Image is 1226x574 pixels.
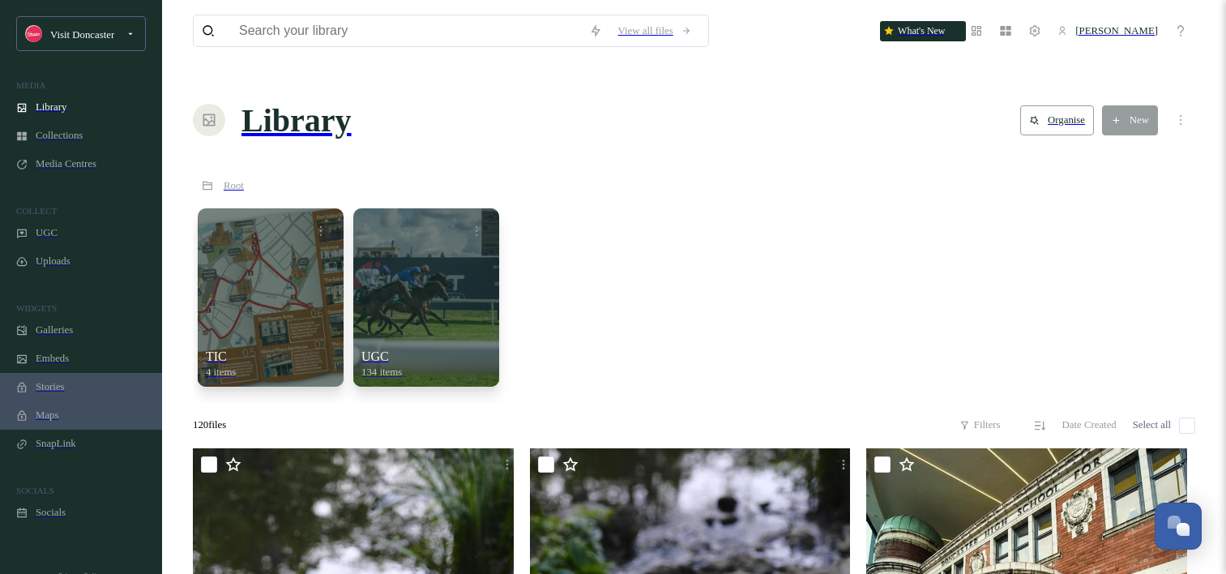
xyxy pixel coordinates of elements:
a: UGC134 items [361,349,402,378]
span: Socials [36,507,66,519]
span: MEDIA [16,80,46,90]
span: Visit Doncaster [50,29,114,41]
span: Maps [36,409,58,422]
span: TIC [206,349,227,363]
span: WIDGETS [16,303,57,313]
div: What's New [880,21,965,41]
a: Library [241,79,352,161]
span: 120 file s [193,419,226,431]
a: Organise [1020,105,1102,135]
span: UGC [361,349,389,363]
span: Collections [36,130,83,142]
span: SnapLink [36,438,76,450]
a: TIC4 items [206,349,236,378]
img: visit%20logo%20fb.jpg [26,26,42,42]
a: What's New [880,21,953,41]
span: Select all [1133,419,1171,431]
a: View all files [610,17,700,45]
span: Stories [36,381,65,393]
a: [PERSON_NAME] [1049,17,1166,45]
span: Root [224,180,244,191]
span: Media Centres [36,158,96,170]
span: COLLECT [16,206,57,216]
span: 134 items [361,366,402,378]
span: Galleries [36,324,73,336]
h1: Library [241,101,352,139]
span: SOCIALS [16,486,54,495]
span: UGC [36,227,58,239]
button: Organise [1020,105,1094,135]
input: Search your library [231,15,581,46]
span: [PERSON_NAME] [1075,25,1158,36]
span: Uploads [36,255,70,268]
div: Date Created [1054,411,1125,439]
a: Root [224,178,244,192]
span: Library [36,101,66,114]
button: New [1102,105,1158,135]
span: 4 items [206,366,236,378]
div: Filters [951,411,1009,439]
button: Open Chat [1155,503,1202,550]
span: Embeds [36,353,69,365]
